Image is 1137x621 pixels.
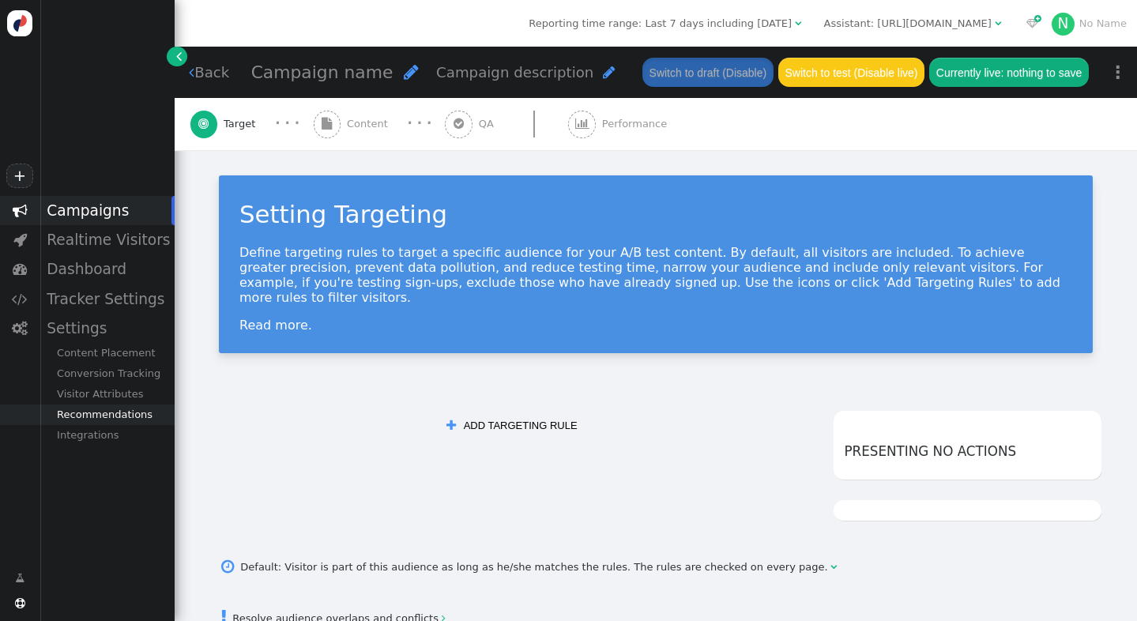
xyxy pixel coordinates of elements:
[404,63,419,81] span: 
[642,58,773,86] button: Switch to draft (Disable)
[830,559,837,575] span: 
[995,18,1001,28] span: 
[13,262,28,277] span: 
[251,62,393,82] span: Campaign name
[239,196,1072,232] div: Setting Targeting
[602,116,673,132] span: Performance
[1026,18,1038,28] span: 
[40,225,175,254] div: Realtime Visitors
[1052,17,1127,29] a: NNo Name
[40,343,175,363] div: Content Placement
[167,47,186,66] a: 
[40,196,175,225] div: Campaigns
[189,62,229,83] a: Back
[239,245,1072,305] p: Define targeting rules to target a specific audience for your A/B test content. By default, all v...
[446,420,456,431] span: 
[239,318,312,333] a: Read more.
[314,98,446,150] a:  Content · · ·
[190,98,314,150] a:  Target · · ·
[12,292,28,307] span: 
[176,48,182,64] span: 
[15,598,25,608] span: 
[436,64,593,81] span: Campaign description
[568,98,700,150] a:  Performance
[479,116,500,132] span: QA
[454,118,464,130] span: 
[40,425,175,446] div: Integrations
[1052,13,1075,36] div: N
[7,10,33,36] img: logo-icon.svg
[15,570,24,586] span: 
[240,559,830,575] div: Default: Visitor is part of this audience as long as he/she matches the rules. The rules are chec...
[445,98,568,150] a:  QA
[40,314,175,343] div: Settings
[13,203,28,218] span: 
[40,363,175,384] div: Conversion Tracking
[575,118,589,130] span: 
[778,58,924,86] button: Switch to test (Disable live)
[407,114,431,134] div: · · ·
[603,65,616,80] span: 
[929,58,1088,86] button: Currently live: nothing to save
[795,18,801,28] span: 
[824,16,992,32] div: Assistant: [URL][DOMAIN_NAME]
[198,118,209,130] span: 
[40,384,175,405] div: Visitor Attributes
[221,555,235,578] span: 
[6,164,33,188] a: +
[12,321,28,336] span: 
[40,284,175,314] div: Tracker Settings
[13,232,27,247] span: 
[844,442,1090,461] h6: Presenting no actions
[5,565,35,592] a: 
[436,412,587,438] button: ADD TARGETING RULE
[347,116,394,132] span: Content
[189,65,194,80] span: 
[40,254,175,284] div: Dashboard
[224,116,262,132] span: Target
[322,118,332,130] span: 
[40,405,175,425] div: Recommendations
[529,17,792,29] span: Reporting time range: Last 7 days including [DATE]
[275,114,299,134] div: · · ·
[1099,49,1137,96] a: ⋮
